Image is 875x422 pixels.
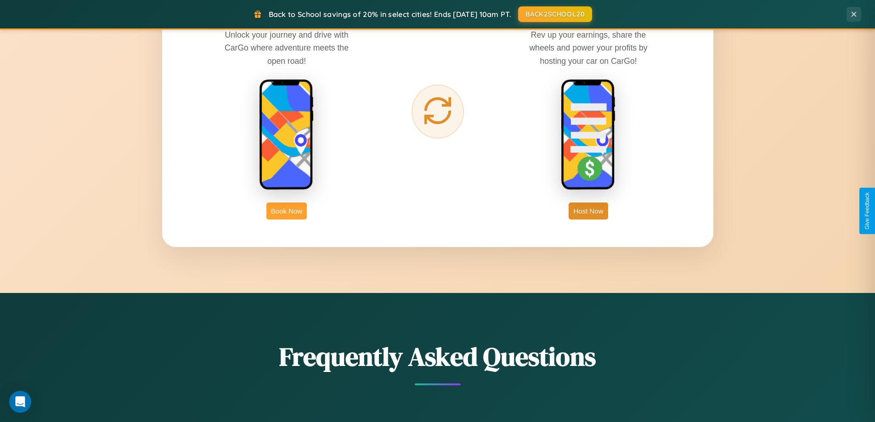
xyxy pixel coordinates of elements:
p: Rev up your earnings, share the wheels and power your profits by hosting your car on CarGo! [519,28,657,67]
img: host phone [561,79,616,191]
button: Book Now [266,203,307,219]
button: BACK2SCHOOL20 [518,6,592,22]
h2: Frequently Asked Questions [162,339,713,374]
p: Unlock your journey and drive with CarGo where adventure meets the open road! [218,28,356,67]
div: Open Intercom Messenger [9,391,31,413]
img: rent phone [259,79,314,191]
button: Host Now [569,203,608,219]
span: Back to School savings of 20% in select cities! Ends [DATE] 10am PT. [269,10,511,19]
div: Give Feedback [864,192,870,230]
